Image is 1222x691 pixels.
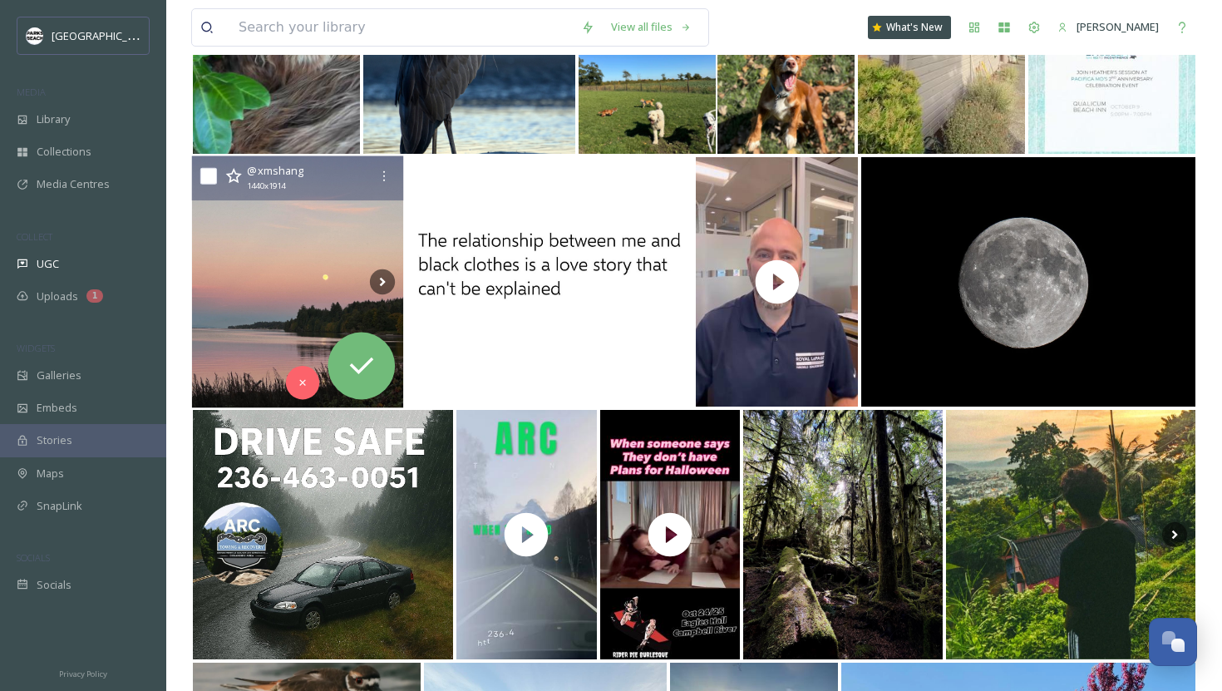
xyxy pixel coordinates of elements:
img: I came home from a stunning sunset maternity shoot and when it fell dark my uncle messaged me “it... [861,157,1195,407]
span: COLLECT [17,230,52,243]
span: [PERSON_NAME] [1077,19,1159,34]
button: Open Chat [1149,618,1197,666]
span: Embeds [37,400,77,416]
img: Hand up if you have way too much black in your closet🙋🏻‍♀️SHOP ONLINE www.cherrywinefashions.com ... [406,157,692,407]
span: Uploads [37,289,78,304]
span: Privacy Policy [59,669,107,679]
span: SnapLink [37,498,82,514]
span: Media Centres [37,176,110,192]
div: 1 [86,289,103,303]
span: Socials [37,577,71,593]
img: 🌧️ Rainy roads, Oceanside! Take it slow. Move over. Let’s keep our community, first responders & ... [193,410,453,659]
span: Library [37,111,70,127]
img: thumbnail [595,410,745,659]
span: Maps [37,466,64,481]
input: Search your library [230,9,573,46]
span: MEDIA [17,86,46,98]
span: Collections [37,144,91,160]
img: Great big verdant forest 2.0 #cathedralgrove #vancouverisland #hikingadventures #rainforest [743,410,943,659]
span: @ xmshang [247,163,303,178]
img: thumbnail [451,410,601,659]
span: UGC [37,256,59,272]
span: Galleries [37,368,81,383]
img: Guwahati nature look like this 🌳🌴🏞. . . . .#like #coombs #tree #house [946,410,1195,659]
span: WIDGETS [17,342,55,354]
a: [PERSON_NAME] [1049,11,1167,43]
a: What's New [868,16,951,39]
span: SOCIALS [17,551,50,564]
span: Stories [37,432,72,448]
span: [GEOGRAPHIC_DATA] Tourism [52,27,200,43]
img: parks%20beach.jpg [27,27,43,44]
a: View all files [603,11,700,43]
span: 1440 x 1914 [247,180,284,193]
img: 中秋节快乐🎑 #nanaimobc #gabriolaisland #goatsontheroof #nanoosebaybc [192,156,404,408]
a: Privacy Policy [59,663,107,683]
img: thumbnail [696,157,858,407]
